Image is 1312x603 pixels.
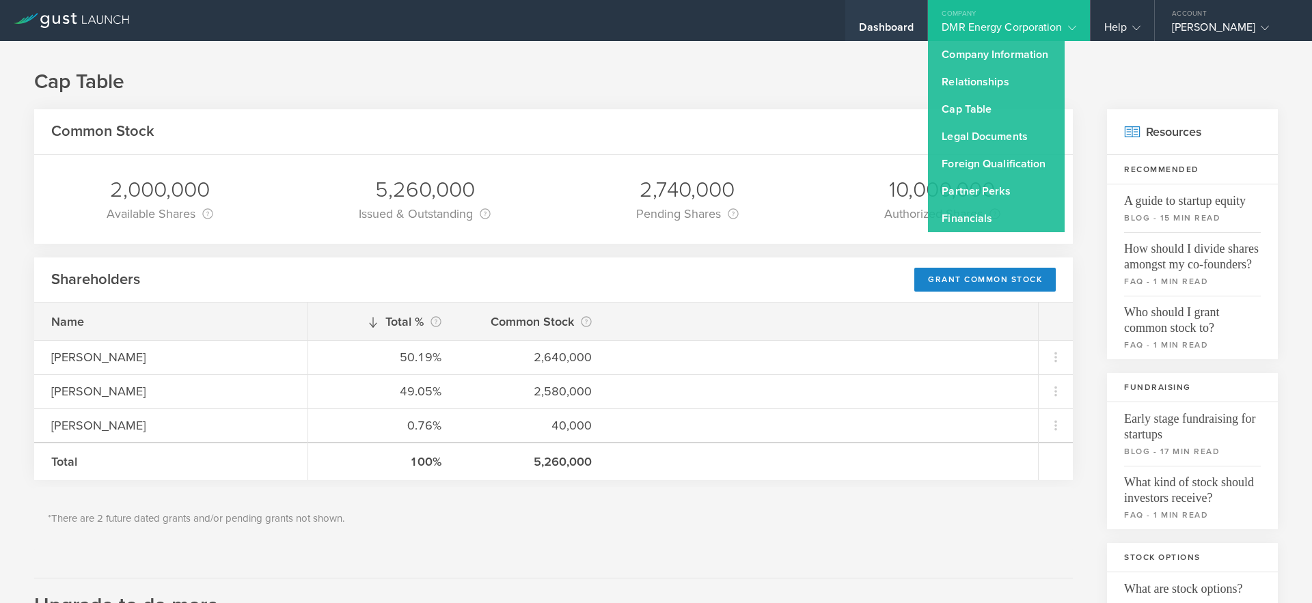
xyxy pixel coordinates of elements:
span: Who should I grant common stock to? [1124,296,1261,336]
a: A guide to startup equityblog - 15 min read [1107,184,1278,232]
h3: Fundraising [1107,373,1278,402]
h2: Resources [1107,109,1278,155]
div: Name [51,313,290,331]
span: How should I divide shares amongst my co-founders? [1124,232,1261,272]
a: Early stage fundraising for startupsblog - 17 min read [1107,402,1278,466]
div: DMR Energy Corporation [942,20,1076,41]
small: faq - 1 min read [1124,275,1261,288]
div: Dashboard [859,20,914,41]
p: *There are 2 future dated grants and/or pending grants not shown. [48,511,1059,527]
div: Total [51,453,290,471]
h2: Common Stock [51,122,154,141]
div: Available Shares [107,204,213,223]
h3: Stock Options [1107,543,1278,572]
span: What kind of stock should investors receive? [1124,466,1261,506]
span: What are stock options? [1124,572,1261,597]
small: blog - 15 min read [1124,212,1261,224]
div: 2,000,000 [107,176,213,204]
span: Early stage fundraising for startups [1124,402,1261,443]
h3: Recommended [1107,155,1278,184]
small: blog - 17 min read [1124,445,1261,458]
div: 0.76% [325,417,441,434]
a: What kind of stock should investors receive?faq - 1 min read [1107,466,1278,529]
div: Total % [325,312,441,331]
div: 10,000,000 [884,176,1000,204]
a: Who should I grant common stock to?faq - 1 min read [1107,296,1278,359]
div: 2,640,000 [476,348,592,366]
div: Grant Common Stock [914,268,1056,292]
div: 2,580,000 [476,382,592,400]
div: Help [1104,20,1140,41]
div: 2,740,000 [636,176,739,204]
div: 40,000 [476,417,592,434]
h2: Shareholders [51,270,140,290]
div: 100% [325,453,441,471]
div: [PERSON_NAME] [1172,20,1288,41]
small: faq - 1 min read [1124,509,1261,521]
div: [PERSON_NAME] [51,417,290,434]
div: [PERSON_NAME] [51,382,290,400]
a: How should I divide shares amongst my co-founders?faq - 1 min read [1107,232,1278,296]
div: 50.19% [325,348,441,366]
span: A guide to startup equity [1124,184,1261,209]
div: 49.05% [325,382,441,400]
h1: Cap Table [34,68,1278,96]
div: 5,260,000 [476,453,592,471]
small: faq - 1 min read [1124,339,1261,351]
div: Issued & Outstanding [359,204,491,223]
div: [PERSON_NAME] [51,348,290,366]
div: Pending Shares [636,204,739,223]
div: 5,260,000 [359,176,491,204]
div: Authorized Shares [884,204,1000,223]
div: Common Stock [476,312,592,331]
